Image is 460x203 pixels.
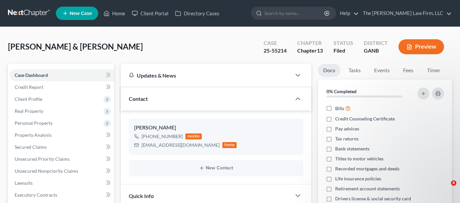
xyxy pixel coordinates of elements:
[359,7,452,19] a: The [PERSON_NAME] Law Firm, LLC
[134,165,298,171] button: New Contact
[335,175,381,182] span: Life insurance policies
[9,129,114,141] a: Property Analysis
[172,7,223,19] a: Directory Cases
[335,125,359,132] span: Pay advices
[335,145,369,152] span: Bank statements
[15,156,70,162] span: Unsecured Priority Claims
[327,89,356,94] strong: 0% Completed
[141,142,220,148] div: [EMAIL_ADDRESS][DOMAIN_NAME]
[398,64,419,77] a: Fees
[369,64,395,77] a: Events
[15,192,57,198] span: Executory Contracts
[129,72,283,79] div: Updates & News
[422,64,446,77] a: Timer
[15,144,47,150] span: Secured Claims
[185,133,202,139] div: mobile
[9,165,114,177] a: Unsecured Nonpriority Claims
[364,47,388,55] div: GANB
[100,7,128,19] a: Home
[437,180,453,196] iframe: Intercom live chat
[297,47,323,55] div: Chapter
[15,132,52,138] span: Property Analysis
[335,165,399,172] span: Recorded mortgages and deeds
[335,185,400,192] span: Retirement account statements
[264,47,287,55] div: 25-55214
[335,105,344,112] span: Bills
[222,142,237,148] div: home
[334,39,353,47] div: Status
[15,84,43,90] span: Credit Report
[343,64,366,77] a: Tasks
[15,72,48,78] span: Case Dashboard
[15,120,53,126] span: Personal Property
[15,168,78,174] span: Unsecured Nonpriority Claims
[9,141,114,153] a: Secured Claims
[9,81,114,93] a: Credit Report
[9,69,114,81] a: Case Dashboard
[134,124,298,132] div: [PERSON_NAME]
[141,133,183,140] div: [PHONE_NUMBER]
[451,180,456,186] span: 6
[70,11,92,16] span: New Case
[337,7,359,19] a: Help
[335,155,383,162] span: Titles to motor vehicles
[318,64,341,77] a: Docs
[335,195,411,202] span: Drivers license & social security card
[9,177,114,189] a: Lawsuits
[335,115,395,122] span: Credit Counseling Certificate
[335,135,358,142] span: Tax returns
[334,47,353,55] div: Filed
[129,193,154,199] span: Quick Info
[264,7,325,19] input: Search by name...
[15,108,43,114] span: Real Property
[128,7,172,19] a: Client Portal
[8,42,143,51] span: [PERSON_NAME] & [PERSON_NAME]
[9,189,114,201] a: Executory Contracts
[264,39,287,47] div: Case
[317,47,323,54] span: 13
[15,180,33,186] span: Lawsuits
[398,39,444,54] button: Preview
[9,153,114,165] a: Unsecured Priority Claims
[15,96,42,102] span: Client Profile
[129,96,148,102] span: Contact
[364,39,388,47] div: District
[297,39,323,47] div: Chapter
